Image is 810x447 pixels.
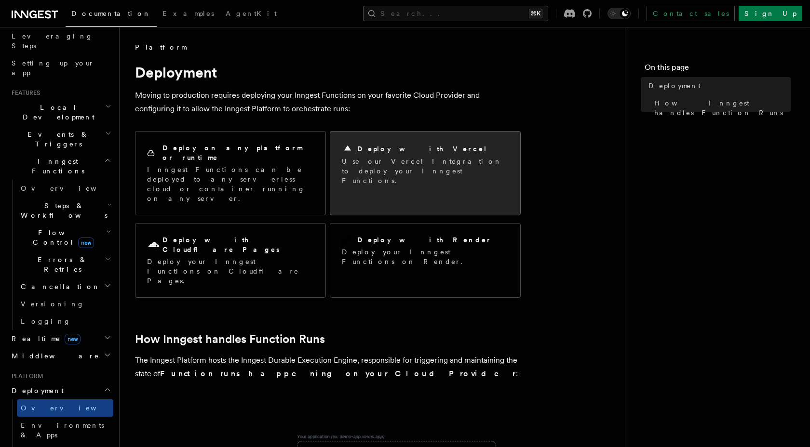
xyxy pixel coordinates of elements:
[342,247,509,266] p: Deploy your Inngest Functions on Render.
[8,130,105,149] span: Events & Triggers
[17,282,100,291] span: Cancellation
[162,143,314,162] h2: Deploy on any platform or runtime
[17,295,113,313] a: Versioning
[645,77,791,94] a: Deployment
[220,3,283,26] a: AgentKit
[8,386,64,395] span: Deployment
[8,330,113,347] button: Realtimenew
[17,255,105,274] span: Errors & Retries
[147,238,161,252] svg: Cloudflare
[135,42,186,52] span: Platform
[160,369,516,378] strong: Function runs happening on your Cloud Provider
[607,8,631,19] button: Toggle dark mode
[21,317,71,325] span: Logging
[8,99,113,126] button: Local Development
[78,237,94,248] span: new
[17,313,113,330] a: Logging
[162,235,314,254] h2: Deploy with Cloudflare Pages
[8,89,40,97] span: Features
[135,64,521,81] h1: Deployment
[8,103,105,122] span: Local Development
[12,59,94,77] span: Setting up your app
[342,157,509,185] p: Use our Vercel Integration to deploy your Inngest Functions.
[8,126,113,153] button: Events & Triggers
[162,10,214,17] span: Examples
[8,334,81,343] span: Realtime
[17,201,108,220] span: Steps & Workflows
[17,278,113,295] button: Cancellation
[135,223,326,298] a: Deploy with Cloudflare PagesDeploy your Inngest Functions on Cloudflare Pages.
[8,157,104,176] span: Inngest Functions
[357,144,487,154] h2: Deploy with Vercel
[8,54,113,81] a: Setting up your app
[645,62,791,77] h4: On this page
[17,417,113,444] a: Environments & Apps
[17,180,113,197] a: Overview
[17,197,113,224] button: Steps & Workflows
[8,180,113,330] div: Inngest Functions
[8,351,99,361] span: Middleware
[650,94,791,121] a: How Inngest handles Function Runs
[135,131,326,215] a: Deploy on any platform or runtimeInngest Functions can be deployed to any serverless cloud or con...
[529,9,542,18] kbd: ⌘K
[147,165,314,203] p: Inngest Functions can be deployed to any serverless cloud or container running on any server.
[330,223,521,298] a: Deploy with RenderDeploy your Inngest Functions on Render.
[71,10,151,17] span: Documentation
[363,6,548,21] button: Search...⌘K
[654,98,791,118] span: How Inngest handles Function Runs
[21,300,84,308] span: Versioning
[66,3,157,27] a: Documentation
[647,6,735,21] a: Contact sales
[17,228,106,247] span: Flow Control
[226,10,277,17] span: AgentKit
[135,332,325,346] a: How Inngest handles Function Runs
[147,257,314,286] p: Deploy your Inngest Functions on Cloudflare Pages.
[739,6,802,21] a: Sign Up
[135,354,521,381] p: The Inngest Platform hosts the Inngest Durable Execution Engine, responsible for triggering and m...
[330,131,521,215] a: Deploy with VercelUse our Vercel Integration to deploy your Inngest Functions.
[21,421,104,439] span: Environments & Apps
[157,3,220,26] a: Examples
[21,184,120,192] span: Overview
[8,153,113,180] button: Inngest Functions
[8,347,113,365] button: Middleware
[65,334,81,344] span: new
[648,81,701,91] span: Deployment
[8,27,113,54] a: Leveraging Steps
[12,32,93,50] span: Leveraging Steps
[17,224,113,251] button: Flow Controlnew
[8,382,113,399] button: Deployment
[21,404,120,412] span: Overview
[135,89,521,116] p: Moving to production requires deploying your Inngest Functions on your favorite Cloud Provider an...
[17,251,113,278] button: Errors & Retries
[8,372,43,380] span: Platform
[17,399,113,417] a: Overview
[357,235,492,245] h2: Deploy with Render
